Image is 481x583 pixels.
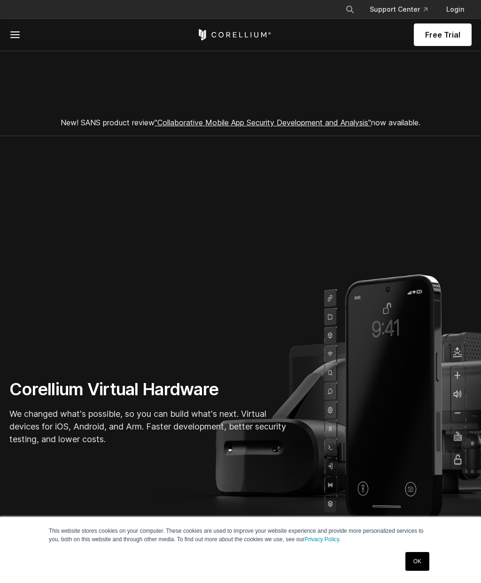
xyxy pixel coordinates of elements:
[61,118,420,127] span: New! SANS product review now available.
[425,29,460,40] span: Free Trial
[439,1,472,18] a: Login
[338,1,472,18] div: Navigation Menu
[405,552,429,571] a: OK
[49,527,432,544] p: This website stores cookies on your computer. These cookies are used to improve your website expe...
[197,29,272,40] a: Corellium Home
[9,407,291,445] p: We changed what's possible, so you can build what's next. Virtual devices for iOS, Android, and A...
[155,118,371,127] a: "Collaborative Mobile App Security Development and Analysis"
[304,536,341,543] a: Privacy Policy.
[341,1,358,18] button: Search
[414,23,472,46] a: Free Trial
[362,1,435,18] a: Support Center
[9,379,291,400] h1: Corellium Virtual Hardware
